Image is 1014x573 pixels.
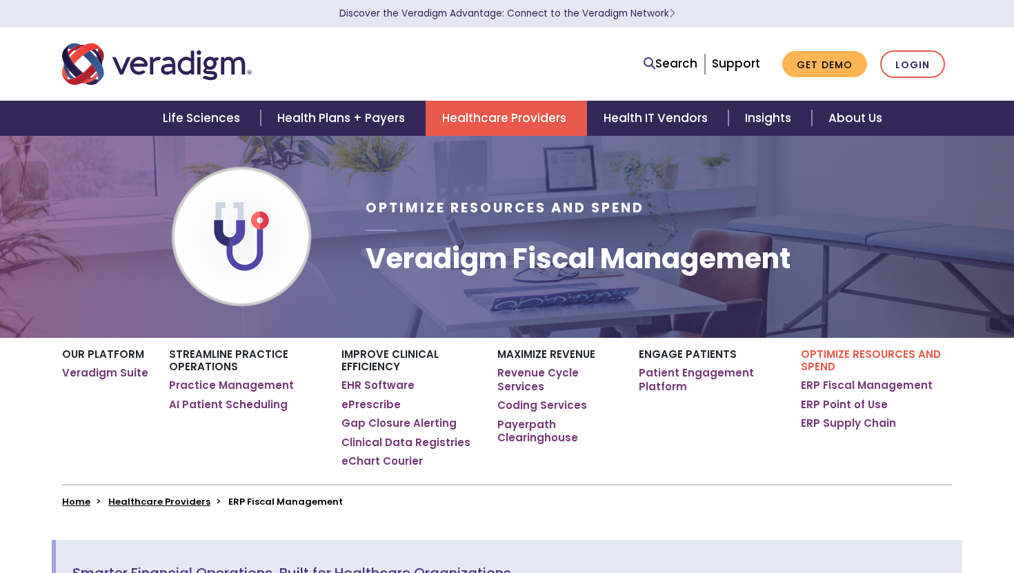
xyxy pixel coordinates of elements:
a: Health Plans + Payers [261,101,426,136]
a: ePrescribe [341,398,401,412]
a: Insights [728,101,812,136]
a: Get Demo [782,51,867,78]
a: Practice Management [169,379,294,392]
a: eChart Courier [341,454,423,468]
a: Support [712,55,760,72]
span: Learn More [669,7,675,20]
a: Revenue Cycle Services [497,366,618,393]
a: Home [62,495,90,508]
a: Veradigm Suite [62,366,148,380]
a: Health IT Vendors [587,101,728,136]
a: Payerpath Clearinghouse [497,418,618,445]
a: AI Patient Scheduling [169,398,288,412]
a: About Us [812,101,899,136]
a: Patient Engagement Platform [639,366,780,393]
a: Discover the Veradigm Advantage: Connect to the Veradigm NetworkLearn More [339,7,675,20]
a: Clinical Data Registries [341,436,470,450]
a: EHR Software [341,379,415,392]
a: ERP Fiscal Management [801,379,933,392]
a: Coding Services [497,399,587,412]
img: Veradigm logo [62,41,252,87]
a: Healthcare Providers [426,101,587,136]
a: Healthcare Providers [108,495,210,508]
h1: Veradigm Fiscal Management [366,242,791,275]
a: Login [880,50,945,79]
a: ERP Point of Use [801,398,888,412]
span: Optimize Resources and Spend [366,199,644,217]
a: ERP Supply Chain [801,416,896,430]
a: Search [644,54,697,73]
a: Life Sciences [146,101,261,136]
a: Gap Closure Alerting [341,416,457,430]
